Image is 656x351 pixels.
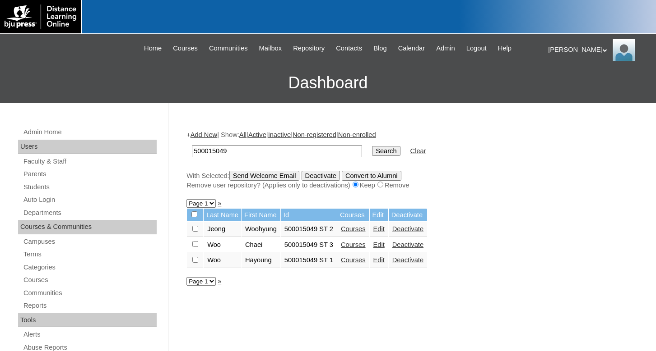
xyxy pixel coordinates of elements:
[281,222,337,237] td: 500015049 ST 2
[23,169,157,180] a: Parents
[369,43,391,54] a: Blog
[209,43,248,54] span: Communities
[259,43,282,54] span: Mailbox
[302,171,340,181] input: Deactivate
[342,171,401,181] input: Convert to Alumni
[23,329,157,340] a: Alerts
[373,256,385,264] a: Edit
[432,43,460,54] a: Admin
[168,43,202,54] a: Courses
[23,249,157,260] a: Terms
[23,156,157,167] a: Faculty & Staff
[218,200,221,207] a: »
[23,207,157,219] a: Departments
[268,131,291,138] a: Inactive
[410,147,426,155] a: Clear
[144,43,162,54] span: Home
[5,63,651,103] h3: Dashboard
[373,225,385,232] a: Edit
[293,43,325,54] span: Repository
[173,43,198,54] span: Courses
[341,241,366,248] a: Courses
[288,43,329,54] a: Repository
[293,131,336,138] a: Non-registered
[341,256,366,264] a: Courses
[186,171,633,190] div: With Selected:
[336,43,362,54] span: Contacts
[436,43,455,54] span: Admin
[204,253,241,268] td: Woo
[255,43,287,54] a: Mailbox
[389,209,427,222] td: Deactivate
[398,43,425,54] span: Calendar
[229,171,300,181] input: Send Welcome Email
[242,253,280,268] td: Hayoung
[239,131,247,138] a: All
[242,237,280,253] td: Chaei
[392,225,423,232] a: Deactivate
[218,278,221,285] a: »
[18,313,157,328] div: Tools
[191,131,217,138] a: Add New
[338,131,376,138] a: Non-enrolled
[373,241,385,248] a: Edit
[242,209,280,222] td: First Name
[23,274,157,286] a: Courses
[140,43,166,54] a: Home
[370,209,388,222] td: Edit
[281,253,337,268] td: 500015049 ST 1
[23,300,157,311] a: Reports
[248,131,266,138] a: Active
[23,127,157,138] a: Admin Home
[204,209,241,222] td: Last Name
[394,43,429,54] a: Calendar
[373,43,386,54] span: Blog
[331,43,367,54] a: Contacts
[548,39,647,61] div: [PERSON_NAME]
[18,220,157,234] div: Courses & Communities
[23,194,157,205] a: Auto Login
[281,237,337,253] td: 500015049 ST 3
[23,182,157,193] a: Students
[5,5,76,29] img: logo-white.png
[341,225,366,232] a: Courses
[392,241,423,248] a: Deactivate
[205,43,252,54] a: Communities
[242,222,280,237] td: Woohyung
[466,43,487,54] span: Logout
[23,262,157,273] a: Categories
[462,43,491,54] a: Logout
[18,140,157,154] div: Users
[613,39,635,61] img: Linda Heard
[204,222,241,237] td: Jeong
[23,287,157,299] a: Communities
[186,181,633,190] div: Remove user repository? (Applies only to deactivations) Keep Remove
[372,146,400,156] input: Search
[192,145,362,157] input: Search
[186,130,633,190] div: + | Show: | | | |
[23,236,157,247] a: Campuses
[498,43,512,54] span: Help
[281,209,337,222] td: Id
[392,256,423,264] a: Deactivate
[493,43,516,54] a: Help
[337,209,369,222] td: Courses
[204,237,241,253] td: Woo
